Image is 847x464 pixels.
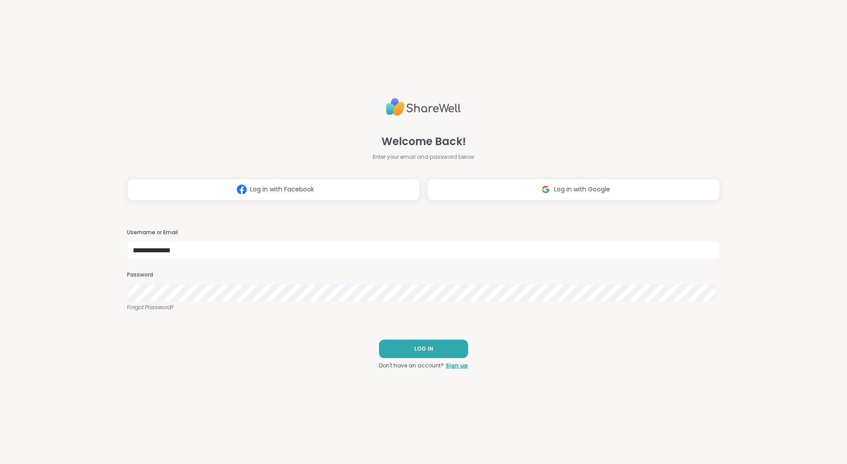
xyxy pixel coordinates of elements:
[379,362,444,370] span: Don't have an account?
[127,271,720,279] h3: Password
[379,340,468,358] button: LOG IN
[127,303,720,311] a: Forgot Password?
[127,229,720,236] h3: Username or Email
[446,362,468,370] a: Sign up
[382,134,466,150] span: Welcome Back!
[554,185,610,194] span: Log in with Google
[233,181,250,198] img: ShareWell Logomark
[427,179,720,201] button: Log in with Google
[373,153,474,161] span: Enter your email and password below
[386,94,461,120] img: ShareWell Logo
[537,181,554,198] img: ShareWell Logomark
[127,179,420,201] button: Log in with Facebook
[250,185,314,194] span: Log in with Facebook
[414,345,433,353] span: LOG IN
